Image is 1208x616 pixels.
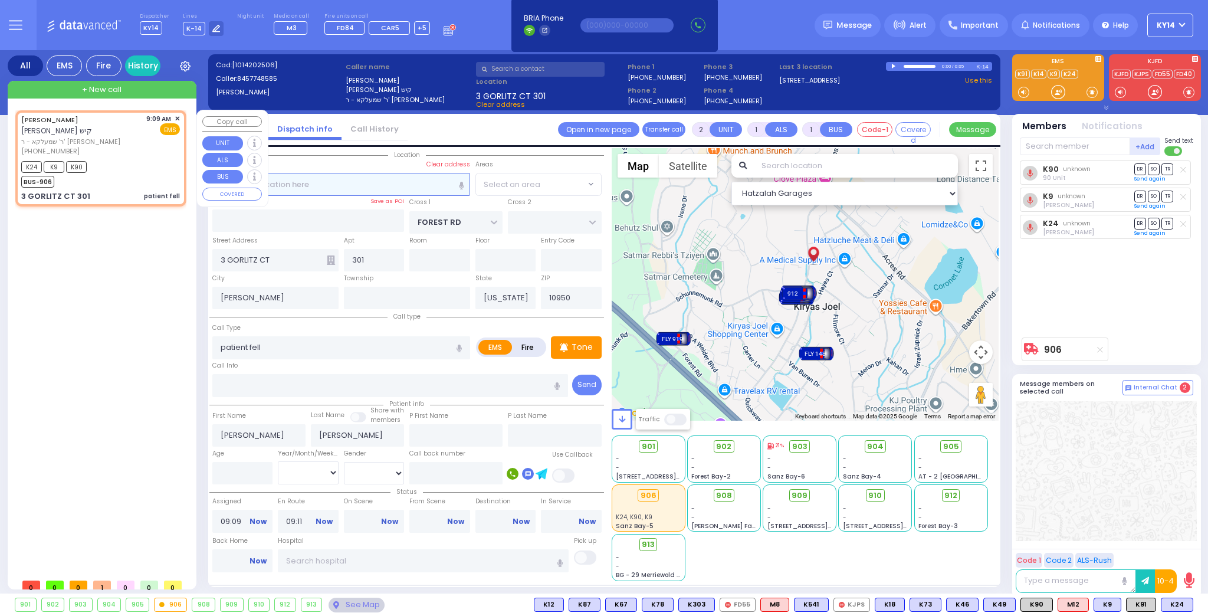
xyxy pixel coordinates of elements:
label: Cross 1 [409,198,431,207]
span: 0 [164,581,182,589]
button: Transfer call [642,122,685,137]
a: K24 [1061,70,1078,78]
label: Street Address [212,236,258,245]
div: 903 [70,598,92,611]
label: [PERSON_NAME] [216,87,342,97]
span: unknown [1058,192,1085,201]
label: Save as POI [370,197,404,205]
div: / [951,60,954,73]
div: K-14 [976,62,992,71]
label: [PHONE_NUMBER] [628,96,686,105]
span: KY14 [1157,20,1175,31]
button: ALS [202,153,243,167]
label: Caller: [216,74,342,84]
span: 908 [716,490,732,502]
span: 902 [716,441,731,453]
label: Back Home [212,536,273,546]
label: Night unit [237,13,264,20]
label: [PHONE_NUMBER] [628,73,686,81]
input: (000)000-00000 [580,18,674,32]
div: 904 [98,598,121,611]
a: 906 [1044,345,1062,354]
img: comment-alt.png [1125,385,1131,391]
button: Message [949,122,996,137]
span: 904 [867,441,884,453]
a: K24 [1043,219,1059,228]
span: AT - 2 [GEOGRAPHIC_DATA] [918,472,1006,481]
label: Age [212,449,224,458]
label: KJFD [1109,58,1201,67]
a: Call History [342,123,408,135]
div: M12 [1058,598,1089,612]
button: Code 1 [1016,553,1042,568]
img: Logo [47,18,125,32]
input: Search location [754,154,958,178]
img: red-radio-icon.svg [839,602,845,608]
span: - [691,463,695,472]
label: P First Name [409,411,448,421]
span: + New call [82,84,122,96]
label: Township [344,274,373,283]
span: TR [1161,218,1173,229]
a: Now [513,516,530,527]
span: Clear address [476,100,525,109]
input: Search a contact [476,62,605,77]
span: Other building occupants [327,255,335,265]
span: 910 [868,490,882,502]
a: K91 [1015,70,1030,78]
span: [STREET_ADDRESS][PERSON_NAME] [616,472,727,481]
span: - [918,504,922,513]
input: Search location here [212,173,470,195]
div: BLS [983,598,1016,612]
div: BLS [678,598,715,612]
button: Notifications [1082,120,1143,133]
div: 905 [126,598,149,611]
div: 908 [192,598,215,611]
button: Copy call [202,116,262,127]
label: City [212,274,225,283]
span: 8457748585 [237,74,277,83]
span: - [843,454,846,463]
label: EMS [478,340,513,355]
a: Now [579,516,596,527]
span: ✕ [175,114,180,124]
span: Internal Chat [1134,384,1177,392]
span: - [767,454,771,463]
span: 0 [22,581,40,589]
a: Now [447,516,464,527]
div: Last updated: 09/22/2025 08:49 AM. Click to referesh. [767,442,784,450]
label: Assigned [212,497,273,506]
button: Show satellite imagery [659,154,717,178]
div: 902 [42,598,64,611]
button: KY14 [1147,14,1193,37]
button: COVERED [202,188,262,201]
label: [PERSON_NAME] קיש [346,85,472,95]
div: BLS [1094,598,1121,612]
button: Map camera controls [969,340,993,364]
label: Location [476,77,624,87]
button: Code-1 [857,122,892,137]
label: Lines [183,13,224,20]
div: 0:00 [941,60,952,73]
label: ZIP [541,274,550,283]
div: Fire [86,55,122,76]
button: Members [1022,120,1066,133]
button: Internal Chat 2 [1122,380,1193,395]
a: KJFD [1112,70,1131,78]
div: Year/Month/Week/Day [278,449,339,458]
input: Search hospital [278,549,569,572]
span: Call type [388,312,426,321]
span: FD84 [337,23,354,32]
span: DR [1134,191,1146,202]
button: Code 2 [1044,553,1074,568]
span: Location [388,150,426,159]
span: 901 [642,441,655,453]
button: Send [572,375,602,395]
label: En Route [278,497,339,506]
img: client-location.gif [805,240,822,267]
div: BLS [534,598,564,612]
div: BLS [642,598,674,612]
a: [PERSON_NAME] [21,115,78,124]
span: TR [1161,163,1173,175]
div: BLS [946,598,979,612]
